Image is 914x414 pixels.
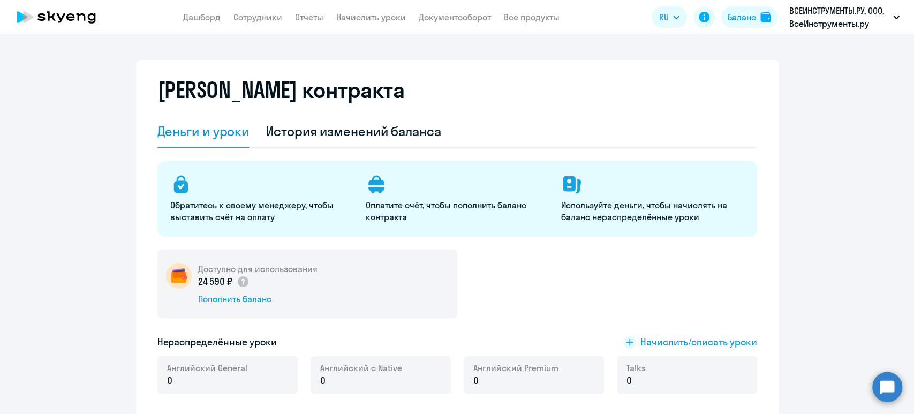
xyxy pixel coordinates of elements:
[198,293,318,305] div: Пополнить баланс
[157,77,405,103] h2: [PERSON_NAME] контракта
[157,123,250,140] div: Деньги и уроки
[166,263,192,289] img: wallet-circle.png
[295,12,323,22] a: Отчеты
[561,199,744,223] p: Используйте деньги, чтобы начислять на баланс нераспределённые уроки
[652,6,687,28] button: RU
[721,6,777,28] button: Балансbalance
[198,275,250,289] p: 24 590 ₽
[233,12,282,22] a: Сотрудники
[784,4,905,30] button: ВСЕИНСТРУМЕНТЫ.РУ, ООО, ВсеИнструменты.ру
[170,199,353,223] p: Обратитесь к своему менеджеру, чтобы выставить счёт на оплату
[198,263,318,275] h5: Доступно для использования
[157,335,277,349] h5: Нераспределённые уроки
[419,12,491,22] a: Документооборот
[167,374,172,388] span: 0
[626,374,632,388] span: 0
[336,12,406,22] a: Начислить уроки
[320,374,326,388] span: 0
[640,335,757,349] span: Начислить/списать уроки
[473,362,558,374] span: Английский Premium
[504,12,560,22] a: Все продукты
[789,4,889,30] p: ВСЕИНСТРУМЕНТЫ.РУ, ООО, ВсеИнструменты.ру
[266,123,441,140] div: История изменений баланса
[167,362,247,374] span: Английский General
[366,199,548,223] p: Оплатите счёт, чтобы пополнить баланс контракта
[659,11,669,24] span: RU
[183,12,221,22] a: Дашборд
[728,11,756,24] div: Баланс
[473,374,479,388] span: 0
[626,362,646,374] span: Talks
[320,362,402,374] span: Английский с Native
[760,12,771,22] img: balance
